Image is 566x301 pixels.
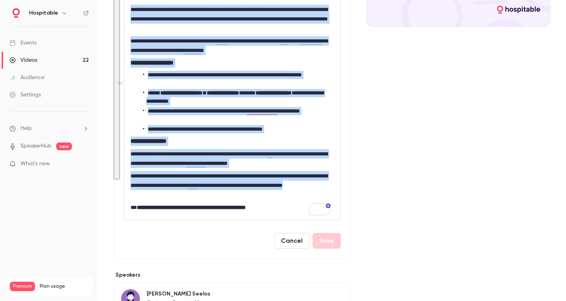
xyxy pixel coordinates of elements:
[10,7,22,19] img: Hospitable
[9,74,44,81] div: Audience
[147,290,218,298] p: [PERSON_NAME] Seelos
[20,124,32,133] span: Help
[9,124,89,133] li: help-dropdown-opener
[20,142,51,150] a: SpeakerHub
[9,56,37,64] div: Videos
[56,142,72,150] span: new
[79,161,89,168] iframe: Noticeable Trigger
[274,233,309,249] button: Cancel
[9,39,37,47] div: Events
[9,91,41,99] div: Settings
[40,283,88,290] span: Plan usage
[114,271,351,279] label: Speakers
[10,282,35,291] span: Premium
[29,9,58,17] h6: Hospitable
[20,160,50,168] span: What's new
